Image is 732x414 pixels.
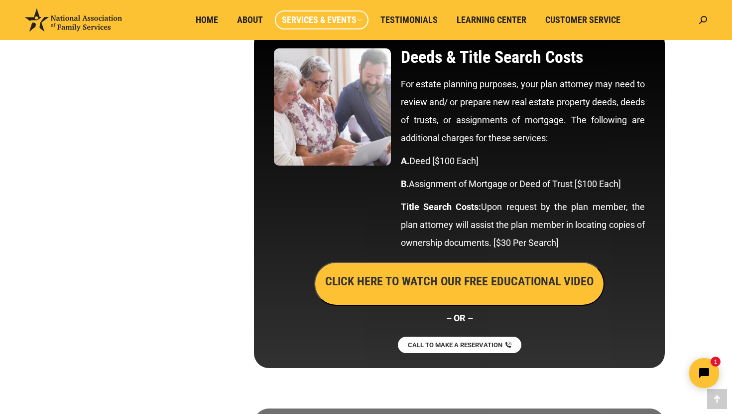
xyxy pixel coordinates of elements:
h3: CLICK HERE TO WATCH OUR FREE EDUCATIONAL VIDEO [325,273,594,290]
a: Customer Service [538,10,627,29]
span: Home [196,14,218,25]
h2: Deeds & Title Search Costs [401,48,645,65]
strong: Title Search Costs: [401,202,482,212]
a: About [230,10,270,29]
span: CALL TO MAKE A RESERVATION [408,342,502,348]
span: Services & Events [282,14,362,25]
p: Assignment of Mortgage or Deed of Trust [$100 Each] [401,175,645,193]
iframe: Tidio Chat [556,350,728,397]
img: National Association of Family Services [25,8,122,31]
a: CALL TO MAKE A RESERVATION [398,337,521,353]
strong: A. [401,156,409,166]
a: Home [189,10,225,29]
button: CLICK HERE TO WATCH OUR FREE EDUCATIONAL VIDEO [314,262,605,306]
a: Learning Center [450,10,533,29]
img: Deeds & Title Search Costs [274,48,391,166]
span: Testimonials [380,14,438,25]
p: Deed [$100 Each] [401,152,645,170]
p: For estate planning purposes, your plan attorney may need to review and/ or prepare new real esta... [401,75,645,147]
strong: – OR – [446,313,473,323]
a: Testimonials [373,10,445,29]
strong: B. [401,179,409,189]
a: CLICK HERE TO WATCH OUR FREE EDUCATIONAL VIDEO [314,277,605,287]
p: Upon request by the plan member, the plan attorney will assist the plan member in locating copies... [401,198,645,252]
span: About [237,14,263,25]
span: Customer Service [545,14,620,25]
span: Learning Center [457,14,526,25]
